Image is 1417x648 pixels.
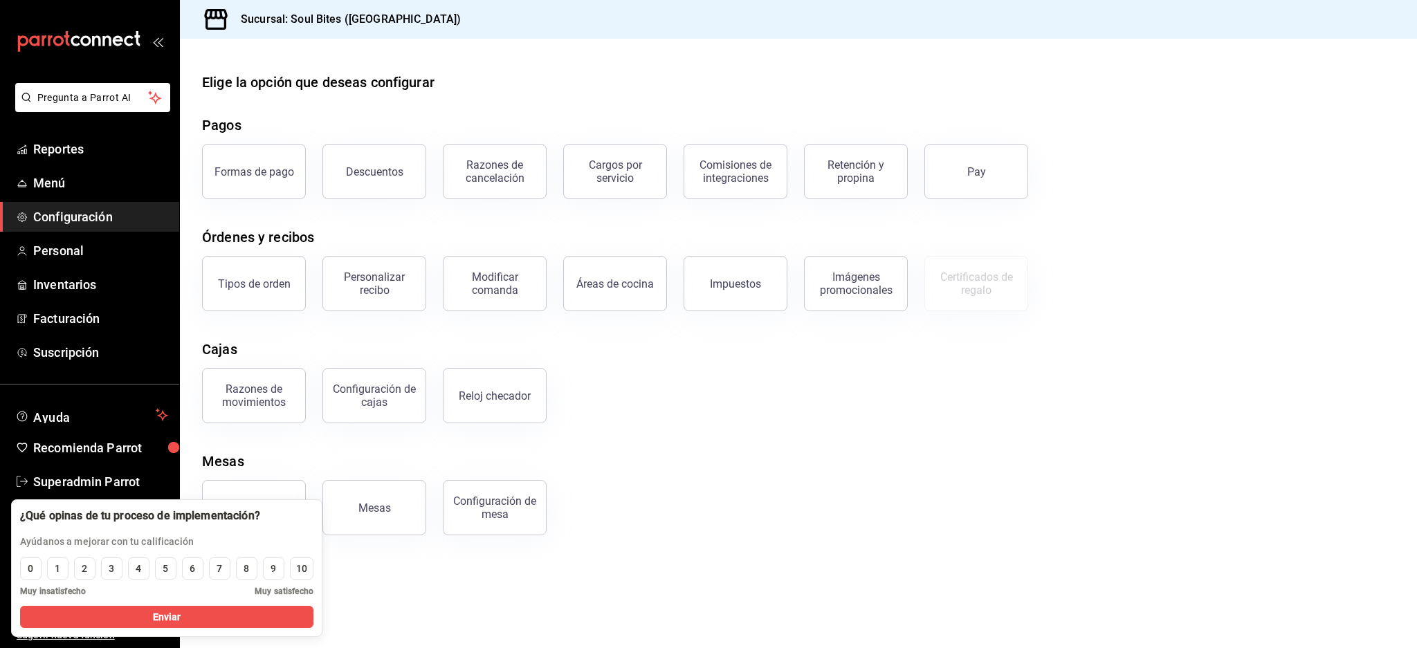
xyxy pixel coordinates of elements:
div: 1 [55,562,60,576]
a: Pregunta a Parrot AI [10,100,170,115]
button: open_drawer_menu [152,36,163,47]
button: Pay [924,144,1028,199]
div: Descuentos [346,165,403,178]
span: Superadmin Parrot [33,472,168,491]
div: Tipos de orden [218,277,291,290]
button: Imágenes promocionales [804,256,908,311]
button: 4 [128,557,149,580]
div: Mesas [202,451,244,472]
div: Mesas [358,501,391,515]
p: Ayúdanos a mejorar con tu calificación [20,535,260,549]
div: Modificar comanda [452,270,538,297]
div: Pay [967,165,986,178]
button: Descuentos [322,144,426,199]
span: Recomienda Parrot [33,438,168,457]
div: Personalizar recibo [331,270,417,297]
button: Formas de pago [202,144,306,199]
div: Cajas [202,339,237,360]
button: Modificar comanda [443,256,547,311]
div: 2 [82,562,87,576]
button: 8 [236,557,257,580]
div: Pagos [202,115,241,136]
div: Órdenes y recibos [202,227,314,248]
h3: Sucursal: Soul Bites ([GEOGRAPHIC_DATA]) [230,11,461,28]
div: Elige la opción que deseas configurar [202,72,435,93]
div: Configuración de cajas [331,382,417,409]
span: Enviar [153,610,181,624]
button: Configuración de cajas [322,368,426,423]
div: Comisiones de integraciones [693,158,778,185]
button: Mesas [322,480,426,535]
div: Razones de movimientos [211,382,297,409]
button: 9 [263,557,284,580]
span: Reportes [33,140,168,158]
div: Retención y propina [813,158,899,185]
button: Áreas de servicio [202,480,306,535]
div: Razones de cancelación [452,158,538,185]
button: Comisiones de integraciones [684,144,787,199]
button: Cargos por servicio [563,144,667,199]
button: Razones de cancelación [443,144,547,199]
span: Menú [33,174,168,192]
div: 10 [296,562,307,576]
button: Retención y propina [804,144,908,199]
span: Inventarios [33,275,168,294]
button: Configuración de mesa [443,480,547,535]
button: 0 [20,557,42,580]
div: Configuración de mesa [452,494,538,521]
div: ¿Qué opinas de tu proceso de implementación? [20,508,260,524]
button: 10 [290,557,313,580]
div: 0 [28,562,33,576]
button: 7 [209,557,230,580]
button: 1 [47,557,68,580]
button: Enviar [20,606,313,628]
button: Tipos de orden [202,256,306,311]
span: Muy insatisfecho [20,585,86,598]
div: Formas de pago [214,165,294,178]
div: 6 [190,562,195,576]
span: Suscripción [33,343,168,362]
div: Impuestos [710,277,761,290]
div: 4 [136,562,141,576]
span: Pregunta a Parrot AI [37,91,149,105]
button: Razones de movimientos [202,368,306,423]
button: Reloj checador [443,368,547,423]
button: Certificados de regalo [924,256,1028,311]
span: Configuración [33,207,168,226]
div: Imágenes promocionales [813,270,899,297]
button: Áreas de cocina [563,256,667,311]
div: Áreas de cocina [576,277,654,290]
div: 8 [244,562,249,576]
div: 3 [109,562,114,576]
button: Impuestos [684,256,787,311]
div: 7 [217,562,222,576]
span: Ayuda [33,407,150,423]
div: Reloj checador [459,389,531,402]
button: Personalizar recibo [322,256,426,311]
button: 6 [182,557,203,580]
div: 9 [271,562,276,576]
span: Muy satisfecho [255,585,313,598]
span: Personal [33,241,168,260]
button: Pregunta a Parrot AI [15,83,170,112]
div: 5 [163,562,168,576]
button: 3 [101,557,122,580]
span: Facturación [33,309,168,328]
div: Cargos por servicio [572,158,658,185]
button: 5 [155,557,176,580]
button: 2 [74,557,95,580]
div: Certificados de regalo [933,270,1019,297]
